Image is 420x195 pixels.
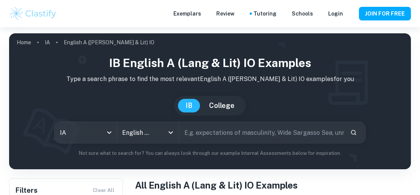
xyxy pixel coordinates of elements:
[328,9,343,18] a: Login
[55,122,116,143] div: IA
[179,122,344,143] input: E.g. expectations of masculinity, Wide Sargasso Sea, unrealistic beauty standards...
[9,33,411,169] img: profile cover
[135,178,411,192] h1: All English A (Lang & Lit) IO Examples
[9,6,57,21] img: Clastify logo
[292,9,313,18] a: Schools
[347,126,360,139] button: Search
[15,75,405,84] p: Type a search phrase to find the most relevant English A ([PERSON_NAME] & Lit) IO examples for you
[15,150,405,157] p: Not sure what to search for? You can always look through our example Internal Assessments below f...
[45,37,50,48] a: IA
[349,12,353,16] button: Help and Feedback
[64,38,154,47] p: English A ([PERSON_NAME] & Lit) IO
[253,9,277,18] a: Tutoring
[359,7,411,20] button: JOIN FOR FREE
[216,9,234,18] p: Review
[173,9,201,18] p: Exemplars
[15,55,405,72] h1: IB English A (Lang & Lit) IO examples
[165,127,176,138] button: Open
[17,37,31,48] a: Home
[201,99,242,112] button: College
[178,99,200,112] button: IB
